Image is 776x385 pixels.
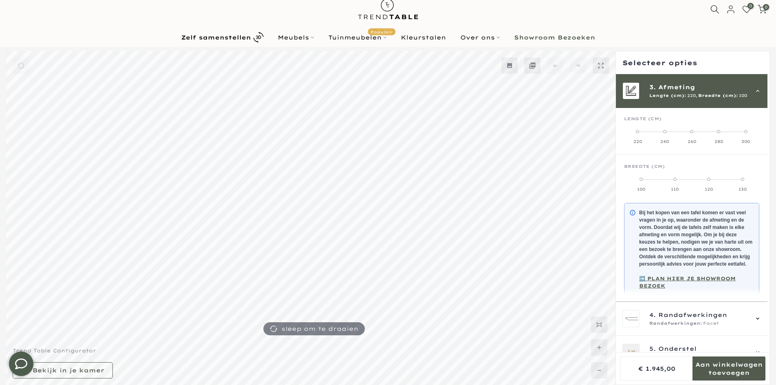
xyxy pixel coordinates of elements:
a: Meubels [270,33,321,42]
a: 0 [742,5,751,14]
a: 0 [758,5,767,14]
a: Kleurstalen [393,33,453,42]
a: Over ons [453,33,507,42]
iframe: toggle-frame [1,343,42,384]
span: Populair [368,28,396,35]
a: Showroom Bezoeken [507,33,602,42]
span: 0 [747,3,754,9]
a: Zelf samenstellen [174,30,270,44]
b: Showroom Bezoeken [514,35,595,40]
b: Zelf samenstellen [181,35,251,40]
span: 0 [763,4,769,10]
a: TuinmeubelenPopulair [321,33,393,42]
